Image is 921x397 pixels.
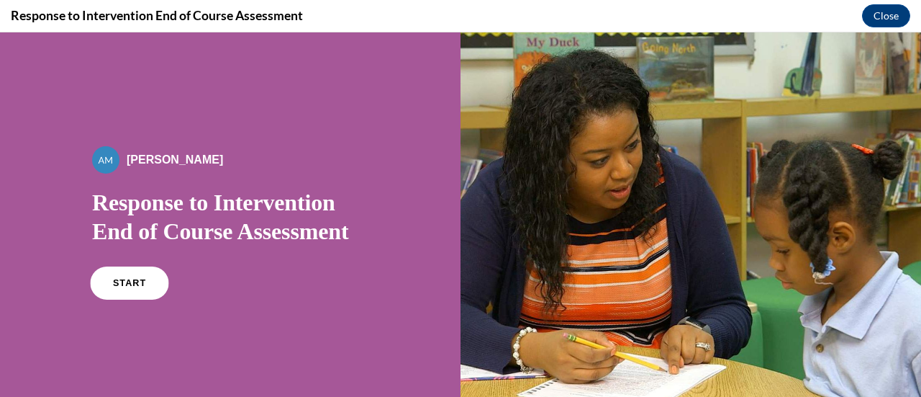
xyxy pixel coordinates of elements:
[862,4,910,27] button: Close
[90,234,168,267] a: START
[113,246,146,257] span: START
[127,121,223,133] span: [PERSON_NAME]
[92,156,368,213] h1: Response to Intervention End of Course Assessment
[11,6,303,24] h4: Response to Intervention End of Course Assessment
